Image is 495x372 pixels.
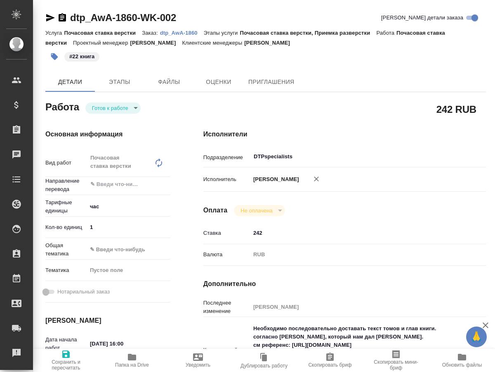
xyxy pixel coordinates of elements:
[442,362,482,368] span: Обновить файлы
[64,30,142,36] p: Почасовая ставка верстки
[250,175,299,184] p: [PERSON_NAME]
[248,77,295,87] span: Приглашения
[45,129,170,139] h4: Основная информация
[204,30,240,36] p: Этапы услуги
[250,248,462,262] div: RUB
[238,207,275,214] button: Не оплачена
[38,359,94,371] span: Сохранить и пересчитать
[160,30,204,36] p: dtp_AwA-1860
[100,77,139,87] span: Этапы
[466,327,487,347] button: 🙏
[244,40,296,46] p: [PERSON_NAME]
[240,363,288,369] span: Дублировать работу
[33,349,99,372] button: Сохранить и пересчитать
[297,349,363,372] button: Скопировать бриф
[50,77,90,87] span: Детали
[149,77,189,87] span: Файлы
[203,299,250,315] p: Последнее изменение
[73,40,130,46] p: Проектный менеджер
[199,77,238,87] span: Оценки
[45,266,87,274] p: Тематика
[45,99,79,114] h2: Работа
[142,30,160,36] p: Заказ:
[307,170,325,188] button: Удалить исполнителя
[87,200,170,214] div: час
[165,349,231,372] button: Уведомить
[45,336,87,352] p: Дата начала работ
[87,221,170,233] input: ✎ Введи что-нибудь
[87,243,170,257] div: ✎ Введи что-нибудь
[182,40,244,46] p: Клиентские менеджеры
[90,246,160,254] div: ✎ Введи что-нибудь
[363,349,429,372] button: Скопировать мини-бриф
[203,205,228,215] h4: Оплата
[45,316,170,326] h4: [PERSON_NAME]
[130,40,182,46] p: [PERSON_NAME]
[57,13,67,23] button: Скопировать ссылку
[231,349,297,372] button: Дублировать работу
[368,359,424,371] span: Скопировать мини-бриф
[45,159,87,167] p: Вид работ
[436,102,476,116] h2: 242 RUB
[45,30,64,36] p: Услуга
[381,14,463,22] span: [PERSON_NAME] детали заказа
[45,223,87,231] p: Кол-во единиц
[203,279,486,289] h4: Дополнительно
[203,129,486,139] h4: Исполнители
[87,338,159,350] input: ✎ Введи что-нибудь
[469,328,483,346] span: 🙏
[240,30,376,36] p: Почасовая ставка верстки, Приемка разверстки
[45,241,87,258] p: Общая тематика
[186,362,210,368] span: Уведомить
[160,29,204,36] a: dtp_AwA-1860
[99,349,165,372] button: Папка на Drive
[203,346,250,362] p: Комментарий к работе
[308,362,351,368] span: Скопировать бриф
[429,349,495,372] button: Обновить файлы
[57,288,110,296] span: Нотариальный заказ
[87,263,170,277] div: Пустое поле
[115,362,149,368] span: Папка на Drive
[45,48,64,66] button: Добавить тэг
[45,177,87,193] p: Направление перевода
[166,184,167,185] button: Open
[376,30,396,36] p: Работа
[69,52,94,61] p: #22 книга
[203,153,250,162] p: Подразделение
[250,301,462,313] input: Пустое поле
[90,179,140,189] input: ✎ Введи что-нибудь
[85,103,141,114] div: Готов к работе
[45,198,87,215] p: Тарифные единицы
[203,229,250,237] p: Ставка
[64,52,100,60] span: 22 книга
[45,13,55,23] button: Скопировать ссылку для ЯМессенджера
[458,156,460,157] button: Open
[90,105,131,112] button: Готов к работе
[70,12,176,23] a: dtp_AwA-1860-WK-002
[250,227,462,239] input: ✎ Введи что-нибудь
[203,175,250,184] p: Исполнитель
[203,250,250,259] p: Валюта
[90,266,160,274] div: Пустое поле
[234,205,285,216] div: Готов к работе
[45,30,445,46] p: Почасовая ставка верстки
